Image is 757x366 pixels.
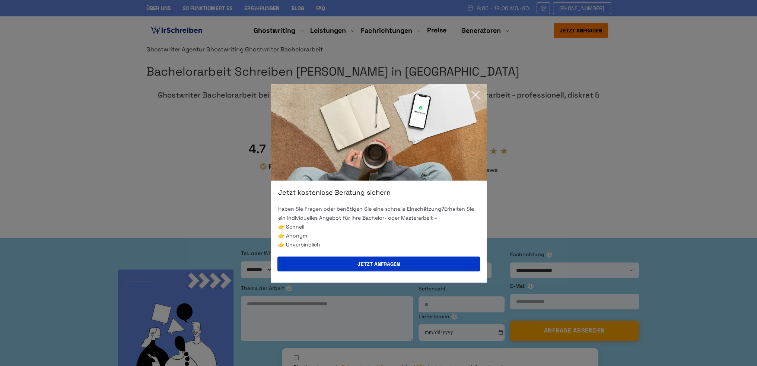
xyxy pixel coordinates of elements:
[278,231,479,240] li: 👉 Anonym
[278,222,479,231] li: 👉 Schnell
[271,84,487,181] img: exit
[277,257,480,271] button: Jetzt anfragen
[278,204,479,222] p: Haben Sie Fragen oder benötigen Sie eine schnelle Einschätzung? Erhalten Sie ein individuelles An...
[271,188,487,197] div: Jetzt kostenlose Beratung sichern
[278,240,479,249] li: 👉 Unverbindlich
